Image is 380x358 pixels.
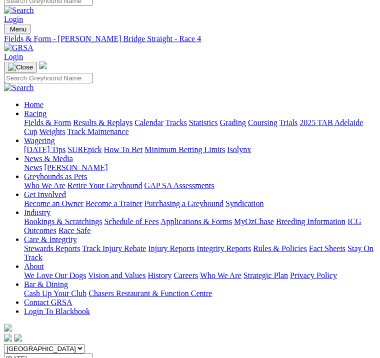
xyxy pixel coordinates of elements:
[24,244,80,253] a: Stewards Reports
[24,118,71,127] a: Fields & Form
[24,199,83,208] a: Become an Owner
[24,181,376,190] div: Greyhounds as Pets
[4,6,34,15] img: Search
[4,15,23,23] a: Login
[134,118,163,127] a: Calendar
[24,118,376,136] div: Racing
[248,118,277,127] a: Coursing
[24,244,373,262] a: Stay On Track
[58,226,90,235] a: Race Safe
[200,271,241,280] a: Who We Are
[39,127,65,136] a: Weights
[4,43,33,52] img: GRSA
[147,271,171,280] a: History
[73,118,132,127] a: Results & Replays
[10,25,26,33] span: Menu
[39,61,47,69] img: logo-grsa-white.png
[24,217,376,235] div: Industry
[165,118,187,127] a: Tracks
[24,145,376,154] div: Wagering
[67,181,142,190] a: Retire Your Greyhound
[24,289,86,298] a: Cash Up Your Club
[24,262,44,271] a: About
[24,154,73,163] a: News & Media
[88,271,145,280] a: Vision and Values
[24,100,43,109] a: Home
[148,244,194,253] a: Injury Reports
[24,181,65,190] a: Who We Are
[220,118,246,127] a: Grading
[196,244,251,253] a: Integrity Reports
[88,289,212,298] a: Chasers Restaurant & Function Centre
[24,307,90,316] a: Login To Blackbook
[85,199,142,208] a: Become a Trainer
[24,271,86,280] a: We Love Our Dogs
[243,271,288,280] a: Strategic Plan
[24,244,376,262] div: Care & Integrity
[24,235,77,244] a: Care & Integrity
[4,73,92,83] input: Search
[24,289,376,298] div: Bar & Dining
[14,334,22,342] img: twitter.svg
[309,244,345,253] a: Fact Sheets
[8,63,33,71] img: Close
[44,163,107,172] a: [PERSON_NAME]
[24,208,50,217] a: Industry
[144,199,223,208] a: Purchasing a Greyhound
[24,163,42,172] a: News
[24,271,376,280] div: About
[4,34,376,43] a: Fields & Form - [PERSON_NAME] Bridge Straight - Race 4
[276,217,345,226] a: Breeding Information
[225,199,263,208] a: Syndication
[4,83,34,92] img: Search
[24,163,376,172] div: News & Media
[279,118,297,127] a: Trials
[24,145,65,154] a: [DATE] Tips
[4,334,12,342] img: facebook.svg
[144,181,214,190] a: GAP SA Assessments
[234,217,274,226] a: MyOzChase
[82,244,146,253] a: Track Injury Rebate
[290,271,337,280] a: Privacy Policy
[24,190,66,199] a: Get Involved
[160,217,232,226] a: Applications & Forms
[24,172,87,181] a: Greyhounds as Pets
[24,136,55,145] a: Wagering
[144,145,225,154] a: Minimum Betting Limits
[24,280,68,289] a: Bar & Dining
[104,217,158,226] a: Schedule of Fees
[227,145,251,154] a: Isolynx
[104,145,143,154] a: How To Bet
[253,244,307,253] a: Rules & Policies
[24,109,46,118] a: Racing
[24,118,363,136] a: 2025 TAB Adelaide Cup
[4,52,23,61] a: Login
[24,199,376,208] div: Get Involved
[4,24,30,34] button: Toggle navigation
[189,118,218,127] a: Statistics
[4,62,37,73] button: Toggle navigation
[67,127,128,136] a: Track Maintenance
[67,145,101,154] a: SUREpick
[24,217,361,235] a: ICG Outcomes
[24,298,72,307] a: Contact GRSA
[24,217,102,226] a: Bookings & Scratchings
[4,324,12,332] img: logo-grsa-white.png
[173,271,198,280] a: Careers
